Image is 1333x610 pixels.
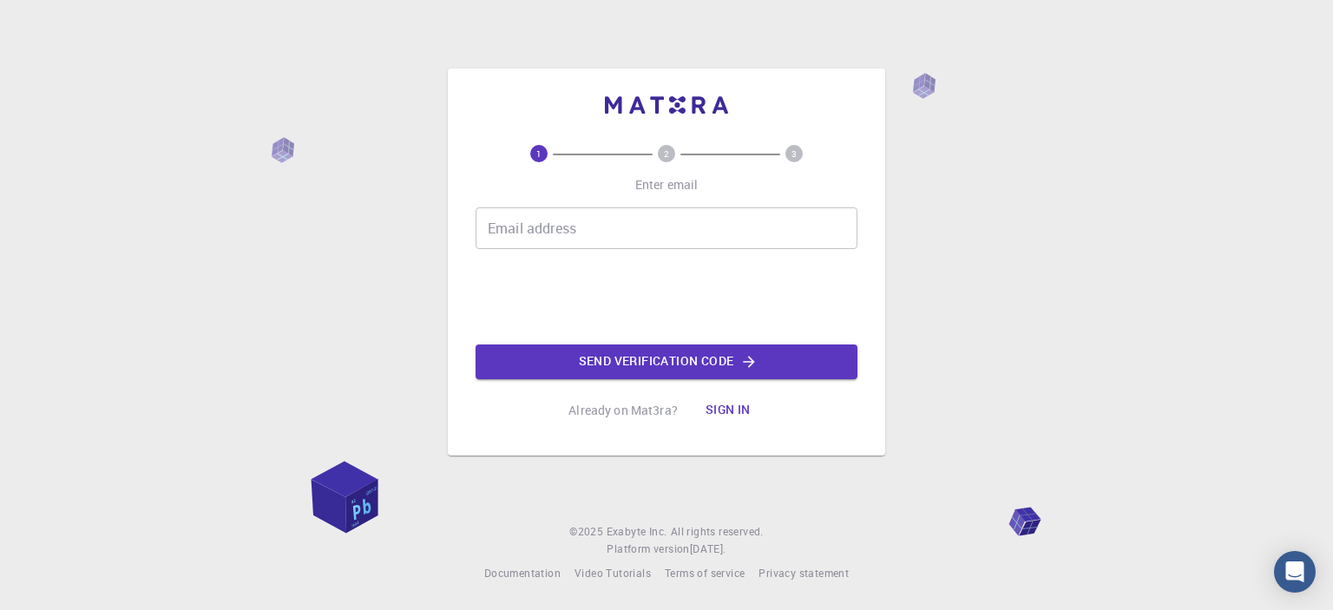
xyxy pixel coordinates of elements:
[536,148,542,160] text: 1
[607,523,667,541] a: Exabyte Inc.
[664,148,669,160] text: 2
[1274,551,1316,593] div: Open Intercom Messenger
[635,176,699,193] p: Enter email
[575,566,651,580] span: Video Tutorials
[791,148,797,160] text: 3
[690,541,726,558] a: [DATE].
[484,566,561,580] span: Documentation
[535,263,798,331] iframe: reCAPTCHA
[758,566,849,580] span: Privacy statement
[575,565,651,582] a: Video Tutorials
[758,565,849,582] a: Privacy statement
[569,523,606,541] span: © 2025
[568,402,678,419] p: Already on Mat3ra?
[476,344,857,379] button: Send verification code
[692,393,765,428] button: Sign in
[671,523,764,541] span: All rights reserved.
[607,541,689,558] span: Platform version
[690,541,726,555] span: [DATE] .
[665,566,745,580] span: Terms of service
[484,565,561,582] a: Documentation
[607,524,667,538] span: Exabyte Inc.
[665,565,745,582] a: Terms of service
